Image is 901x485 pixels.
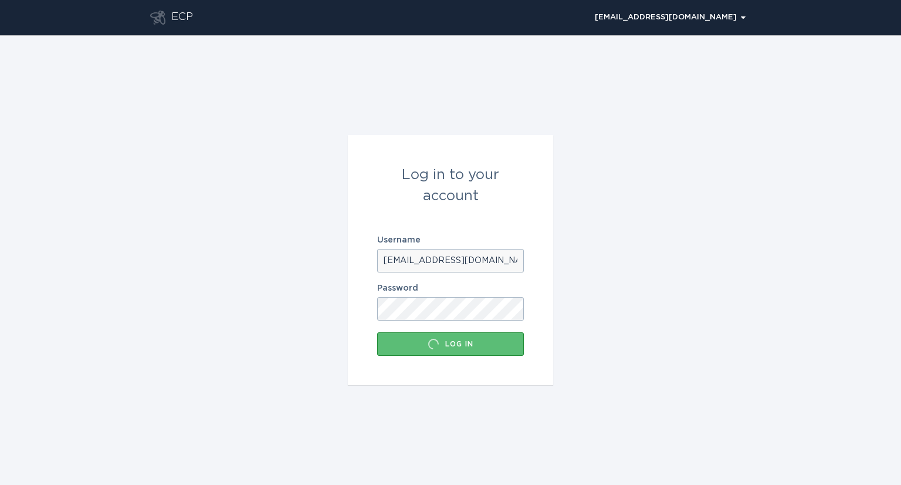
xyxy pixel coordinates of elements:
[377,332,524,356] button: Log in
[377,164,524,207] div: Log in to your account
[428,338,439,350] div: Loading
[377,284,524,292] label: Password
[590,9,751,26] div: Popover menu
[590,9,751,26] button: Open user account details
[377,236,524,244] label: Username
[595,14,746,21] div: [EMAIL_ADDRESS][DOMAIN_NAME]
[383,338,518,350] div: Log in
[171,11,193,25] div: ECP
[150,11,165,25] button: Go to dashboard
